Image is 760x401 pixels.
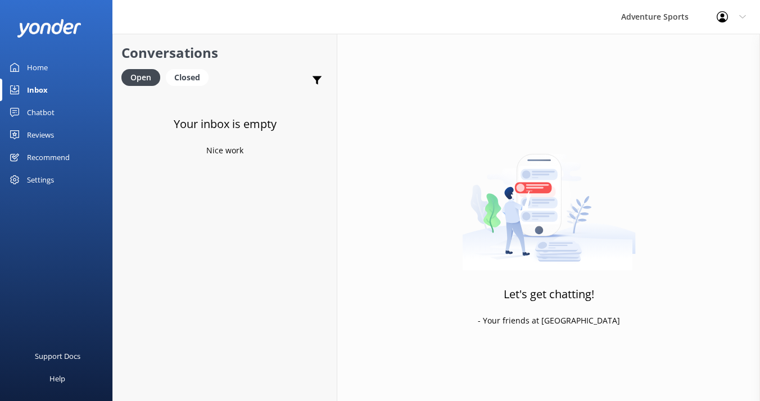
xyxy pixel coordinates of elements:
div: Support Docs [35,345,80,367]
div: Reviews [27,124,54,146]
a: Open [121,71,166,83]
div: Home [27,56,48,79]
div: Closed [166,69,209,86]
div: Open [121,69,160,86]
h3: Your inbox is empty [174,115,277,133]
a: Closed [166,71,214,83]
div: Inbox [27,79,48,101]
div: Settings [27,168,54,191]
img: yonder-white-logo.png [17,19,82,38]
p: Nice work [206,144,243,157]
h3: Let's get chatting! [504,285,594,303]
h2: Conversations [121,42,328,63]
img: artwork of a man stealing a conversation from at giant smartphone [462,130,636,271]
p: - Your friends at [GEOGRAPHIC_DATA] [478,315,620,327]
div: Help [49,367,65,390]
div: Recommend [27,146,70,168]
div: Chatbot [27,101,55,124]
